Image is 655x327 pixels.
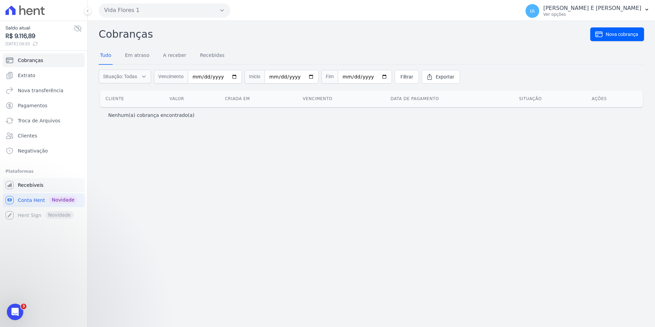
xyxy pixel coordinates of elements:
span: Troca de Arquivos [18,117,60,124]
a: Negativação [3,144,85,158]
span: Vencimento [154,70,188,84]
span: Recebíveis [18,182,44,189]
span: Nova cobrança [606,31,638,38]
span: Pagamentos [18,102,47,109]
span: Extrato [18,72,35,79]
a: Recebidas [199,47,226,65]
span: Situação: Todas [103,73,137,80]
span: Cobranças [18,57,43,64]
span: Nova transferência [18,87,63,94]
a: Em atraso [124,47,151,65]
th: Valor [164,90,220,107]
a: Filtrar [395,70,419,84]
span: R$ 9.116,89 [5,32,74,41]
span: Novidade [49,196,77,204]
a: Extrato [3,69,85,82]
a: Recebíveis [3,178,85,192]
th: Situação [514,90,586,107]
a: Nova cobrança [590,27,644,41]
th: Ações [586,90,643,107]
iframe: Intercom live chat [7,304,23,320]
button: IA [PERSON_NAME] E [PERSON_NAME] Ver opções [520,1,655,21]
p: Ver opções [543,12,641,17]
a: Exportar [422,70,460,84]
span: IA [530,9,535,13]
span: Exportar [436,73,454,80]
th: Vencimento [297,90,385,107]
a: A receber [162,47,188,65]
p: [PERSON_NAME] E [PERSON_NAME] [543,5,641,12]
span: Negativação [18,147,48,154]
th: Data de pagamento [385,90,514,107]
span: Conta Hent [18,197,45,204]
a: Pagamentos [3,99,85,112]
a: Clientes [3,129,85,143]
p: Nenhum(a) cobrança encontrado(a) [108,112,195,119]
a: Conta Hent Novidade [3,193,85,207]
button: Situação: Todas [99,70,151,83]
span: Clientes [18,132,37,139]
span: 3 [21,304,26,309]
div: Plataformas [5,167,82,175]
span: Filtrar [400,73,413,80]
a: Cobranças [3,53,85,67]
h2: Cobranças [99,26,590,42]
span: Fim [321,70,338,84]
nav: Sidebar [5,53,82,222]
span: Início [245,70,264,84]
span: Saldo atual [5,24,74,32]
button: Vida Flores 1 [99,3,230,17]
span: [DATE] 09:33 [5,41,74,47]
a: Nova transferência [3,84,85,97]
th: Cliente [100,90,164,107]
a: Troca de Arquivos [3,114,85,128]
a: Tudo [99,47,113,65]
th: Criada em [220,90,297,107]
